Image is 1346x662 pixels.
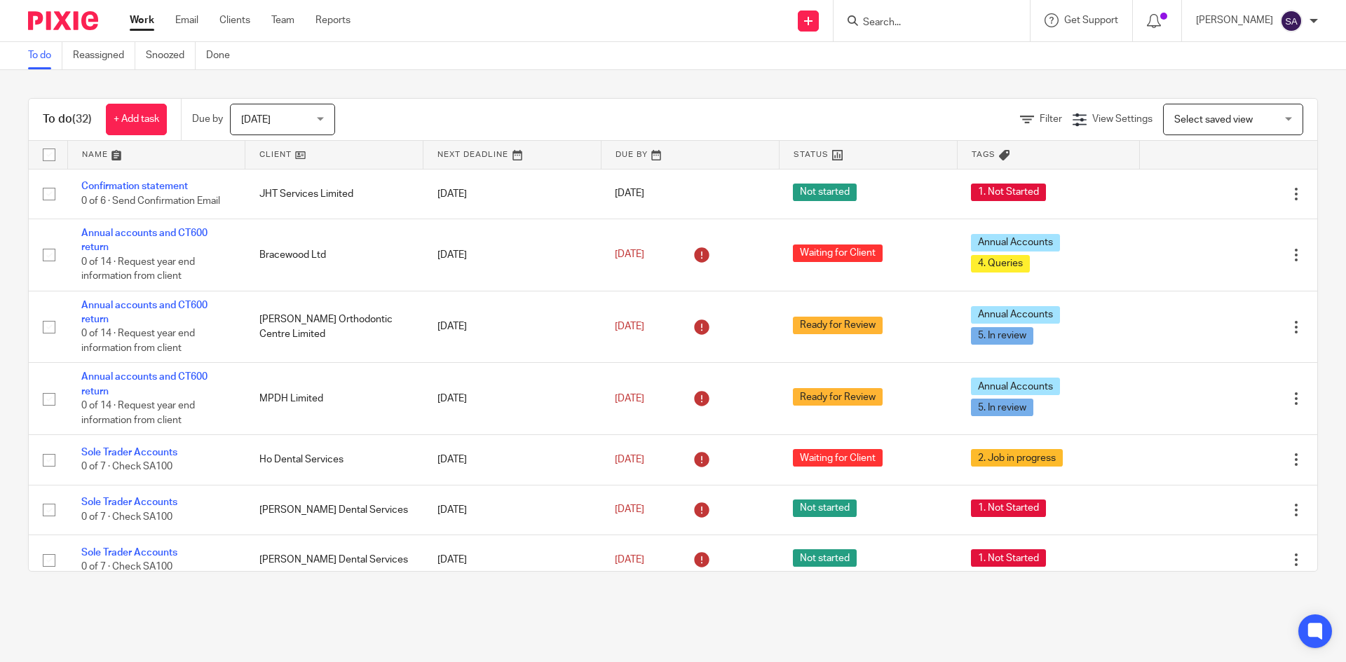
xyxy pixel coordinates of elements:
[971,234,1060,251] span: Annual Accounts
[271,13,294,27] a: Team
[81,497,177,507] a: Sole Trader Accounts
[971,449,1063,467] span: 2. Job in progress
[1280,10,1303,32] img: svg%3E
[1174,115,1253,125] span: Select saved view
[615,555,644,565] span: [DATE]
[315,13,351,27] a: Reports
[43,112,92,127] h1: To do
[423,291,601,363] td: [DATE]
[81,401,195,425] span: 0 of 14 · Request year end information from client
[72,113,92,125] span: (32)
[245,363,423,435] td: MPDH Limited
[615,455,644,464] span: [DATE]
[175,13,198,27] a: Email
[793,549,857,567] span: Not started
[793,449,883,467] span: Waiting for Client
[793,388,883,406] span: Ready for Review
[1196,13,1273,27] p: [PERSON_NAME]
[81,448,177,457] a: Sole Trader Accounts
[130,13,154,27] a: Work
[971,306,1060,324] span: Annual Accounts
[423,535,601,585] td: [DATE]
[241,115,271,125] span: [DATE]
[81,181,188,191] a: Confirmation statement
[81,301,208,324] a: Annual accounts and CT600 return
[245,535,423,585] td: [PERSON_NAME] Dental Services
[28,11,98,30] img: Pixie
[1092,114,1153,124] span: View Settings
[245,435,423,485] td: Ho Dental Services
[245,291,423,363] td: [PERSON_NAME] Orthodontic Centre Limited
[1064,15,1118,25] span: Get Support
[73,42,135,69] a: Reassigned
[423,485,601,535] td: [DATE]
[81,257,195,282] span: 0 of 14 · Request year end information from client
[423,219,601,291] td: [DATE]
[423,363,601,435] td: [DATE]
[81,329,195,354] span: 0 of 14 · Request year end information from client
[862,17,988,29] input: Search
[192,112,223,126] p: Due by
[423,169,601,219] td: [DATE]
[146,42,196,69] a: Snoozed
[245,485,423,535] td: [PERSON_NAME] Dental Services
[219,13,250,27] a: Clients
[793,244,883,262] span: Waiting for Client
[793,184,857,201] span: Not started
[81,548,177,558] a: Sole Trader Accounts
[793,317,883,334] span: Ready for Review
[81,196,220,206] span: 0 of 6 · Send Confirmation Email
[972,151,995,158] span: Tags
[971,255,1030,273] span: 4. Queries
[615,189,644,199] span: [DATE]
[28,42,62,69] a: To do
[971,378,1060,395] span: Annual Accounts
[81,462,172,472] span: 0 of 7 · Check SA100
[81,228,208,252] a: Annual accounts and CT600 return
[245,219,423,291] td: Bracewood Ltd
[971,499,1046,517] span: 1. Not Started
[971,399,1033,416] span: 5. In review
[81,562,172,572] span: 0 of 7 · Check SA100
[615,505,644,515] span: [DATE]
[1040,114,1062,124] span: Filter
[106,104,167,135] a: + Add task
[206,42,240,69] a: Done
[971,327,1033,345] span: 5. In review
[423,435,601,485] td: [DATE]
[793,499,857,517] span: Not started
[81,372,208,396] a: Annual accounts and CT600 return
[971,184,1046,201] span: 1. Not Started
[615,394,644,404] span: [DATE]
[81,512,172,522] span: 0 of 7 · Check SA100
[245,169,423,219] td: JHT Services Limited
[971,549,1046,567] span: 1. Not Started
[615,322,644,331] span: [DATE]
[615,250,644,260] span: [DATE]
